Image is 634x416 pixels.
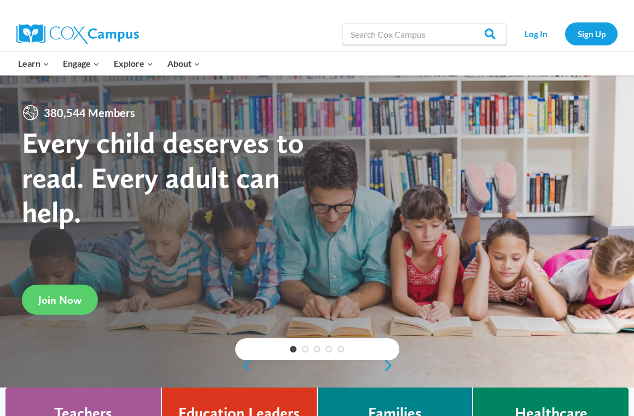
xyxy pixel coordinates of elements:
[18,56,49,71] span: Learn
[565,22,618,45] a: Sign Up
[22,285,98,315] a: Join Now
[383,359,399,372] a: next
[114,56,153,71] span: Explore
[342,23,507,45] input: Search Cox Campus
[338,346,344,353] a: 5
[167,56,200,71] span: About
[235,355,399,377] div: content slider buttons
[11,52,207,75] nav: Primary Navigation
[16,24,139,44] img: Cox Campus
[22,125,304,229] strong: Every child deserves to read. Every adult can help.
[38,293,82,307] span: Join Now
[314,346,321,353] a: 3
[39,104,139,122] span: 380,544 Members
[302,346,309,353] a: 2
[63,56,100,71] span: Engage
[290,346,296,353] a: 1
[512,22,560,45] a: Log In
[235,359,252,372] a: previous
[325,346,332,353] a: 4
[512,22,618,45] nav: Secondary Navigation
